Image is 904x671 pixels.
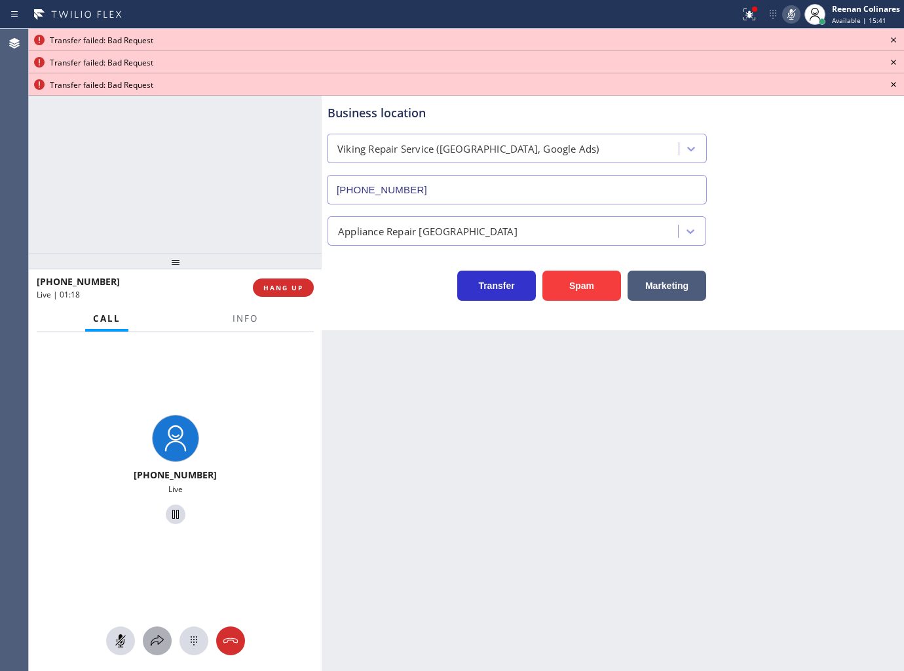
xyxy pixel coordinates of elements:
button: HANG UP [253,278,314,297]
button: Open directory [143,626,172,655]
span: Transfer failed: Bad Request [50,57,153,68]
button: Spam [542,271,621,301]
button: Info [225,306,266,332]
button: Hang up [216,626,245,655]
span: Info [233,313,258,324]
div: Business location [328,104,706,122]
span: Available | 15:41 [832,16,886,25]
input: Phone Number [327,175,707,204]
button: Mute [106,626,135,655]
button: Mute [782,5,800,24]
span: [PHONE_NUMBER] [37,275,120,288]
div: Appliance Repair [GEOGRAPHIC_DATA] [338,223,518,239]
span: Transfer failed: Bad Request [50,35,153,46]
span: Call [93,313,121,324]
span: Transfer failed: Bad Request [50,79,153,90]
button: Hold Customer [166,505,185,524]
button: Transfer [457,271,536,301]
div: Viking Repair Service ([GEOGRAPHIC_DATA], Google Ads) [337,142,599,157]
button: Marketing [628,271,706,301]
button: Call [85,306,128,332]
button: Open dialpad [179,626,208,655]
span: Live | 01:18 [37,289,80,300]
span: HANG UP [263,283,303,292]
div: Reenan Colinares [832,3,900,14]
span: Live [168,484,183,495]
span: [PHONE_NUMBER] [134,469,217,481]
